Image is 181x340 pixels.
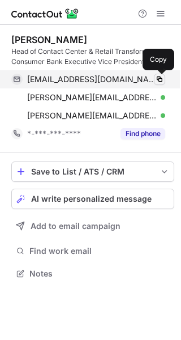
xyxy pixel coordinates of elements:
[27,110,157,121] span: [PERSON_NAME][EMAIL_ADDRESS][PERSON_NAME][DOMAIN_NAME]
[31,222,120,231] span: Add to email campaign
[11,46,174,67] div: Head of Contact Center & Retail Transformation - Consumer Bank Executive Vice President
[31,194,152,203] span: AI write personalized message
[29,269,170,279] span: Notes
[11,161,174,182] button: save-profile-one-click
[11,189,174,209] button: AI write personalized message
[11,34,87,45] div: [PERSON_NAME]
[11,7,79,20] img: ContactOut v5.3.10
[31,167,154,176] div: Save to List / ATS / CRM
[27,92,157,103] span: [PERSON_NAME][EMAIL_ADDRESS][PERSON_NAME][DOMAIN_NAME]
[11,243,174,259] button: Find work email
[11,266,174,282] button: Notes
[29,246,170,256] span: Find work email
[120,128,165,139] button: Reveal Button
[11,216,174,236] button: Add to email campaign
[27,74,157,84] span: [EMAIL_ADDRESS][DOMAIN_NAME]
